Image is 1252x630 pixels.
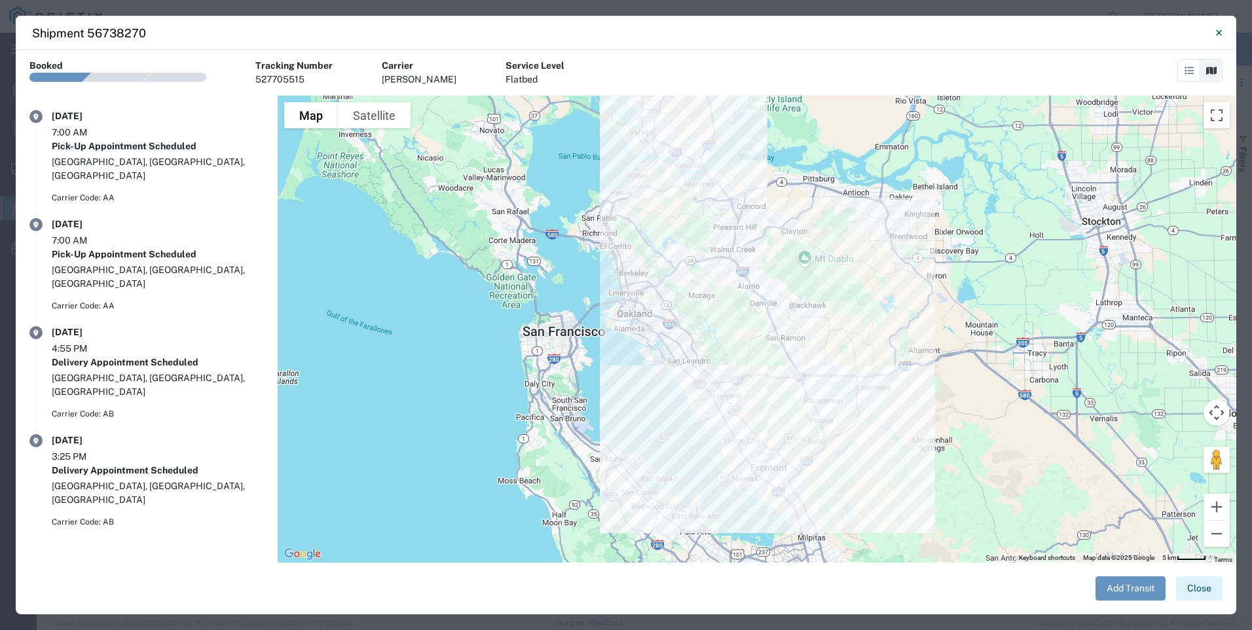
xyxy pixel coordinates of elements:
[52,192,264,204] div: Carrier Code: AA
[52,155,264,183] div: [GEOGRAPHIC_DATA], [GEOGRAPHIC_DATA], [GEOGRAPHIC_DATA]
[52,126,117,139] div: 7:00 AM
[1204,494,1230,520] button: Zoom in
[52,300,264,312] div: Carrier Code: AA
[52,464,264,477] div: Delivery Appointment Scheduled
[1204,447,1230,473] button: Drag Pegman onto the map to open Street View
[52,434,117,447] div: [DATE]
[1206,20,1232,46] button: Close
[52,263,264,291] div: [GEOGRAPHIC_DATA], [GEOGRAPHIC_DATA], [GEOGRAPHIC_DATA]
[52,479,264,507] div: [GEOGRAPHIC_DATA], [GEOGRAPHIC_DATA], [GEOGRAPHIC_DATA]
[52,217,117,231] div: [DATE]
[29,59,63,73] div: Booked
[338,102,411,128] button: Show satellite imagery
[1204,102,1230,128] button: Toggle fullscreen view
[506,73,564,86] div: Flatbed
[1019,553,1075,563] button: Keyboard shortcuts
[52,109,117,123] div: [DATE]
[52,325,117,339] div: [DATE]
[1083,554,1154,561] span: Map data ©2025 Google
[52,408,264,420] div: Carrier Code: AB
[52,139,264,153] div: Pick-Up Appointment Scheduled
[1204,521,1230,547] button: Zoom out
[255,73,333,86] div: 527705515
[281,546,324,563] a: Open this area in Google Maps (opens a new window)
[1176,576,1223,601] button: Close
[52,248,264,261] div: Pick-Up Appointment Scheduled
[382,73,456,86] div: [PERSON_NAME]
[284,102,338,128] button: Show street map
[1158,553,1210,563] button: Map Scale: 5 km per 41 pixels
[1214,556,1232,563] a: Terms
[382,59,456,73] div: Carrier
[52,342,117,356] div: 4:55 PM
[52,450,117,464] div: 3:25 PM
[52,356,264,369] div: Delivery Appointment Scheduled
[1204,399,1230,426] button: Map camera controls
[52,234,117,248] div: 7:00 AM
[52,516,264,528] div: Carrier Code: AB
[506,59,564,73] div: Service Level
[1095,576,1166,601] button: Add Transit
[32,24,146,42] h4: Shipment 56738270
[281,546,324,563] img: Google
[255,59,333,73] div: Tracking Number
[1162,554,1177,561] span: 5 km
[52,371,264,399] div: [GEOGRAPHIC_DATA], [GEOGRAPHIC_DATA], [GEOGRAPHIC_DATA]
